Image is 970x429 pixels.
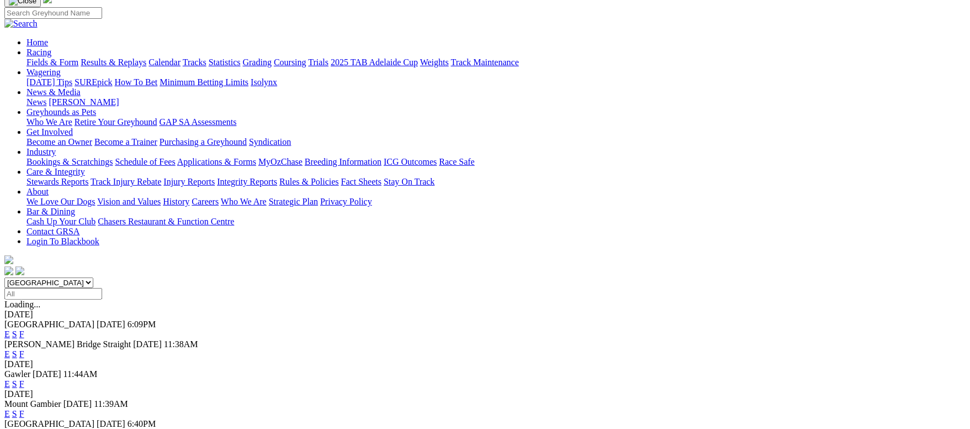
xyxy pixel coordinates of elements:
[63,399,92,409] span: [DATE]
[15,266,24,275] img: twitter.svg
[26,97,46,107] a: News
[183,57,206,67] a: Tracks
[439,157,474,166] a: Race Safe
[269,197,318,206] a: Strategic Plan
[384,157,437,166] a: ICG Outcomes
[341,177,381,186] a: Fact Sheets
[249,137,291,147] a: Syndication
[26,187,49,196] a: About
[4,320,94,329] span: [GEOGRAPHIC_DATA]
[4,255,13,264] img: logo-grsa-white.png
[26,177,88,186] a: Stewards Reports
[26,77,966,87] div: Wagering
[91,177,161,186] a: Track Injury Rebate
[4,419,94,428] span: [GEOGRAPHIC_DATA]
[451,57,519,67] a: Track Maintenance
[26,167,85,176] a: Care & Integrity
[26,147,56,156] a: Industry
[4,7,102,19] input: Search
[26,117,966,127] div: Greyhounds as Pets
[94,399,128,409] span: 11:39AM
[26,137,966,147] div: Get Involved
[26,107,96,117] a: Greyhounds as Pets
[94,137,157,147] a: Become a Trainer
[19,349,24,359] a: F
[217,177,277,186] a: Integrity Reports
[26,87,81,97] a: News & Media
[26,237,99,246] a: Login To Blackbook
[12,349,17,359] a: S
[163,197,189,206] a: History
[128,419,156,428] span: 6:40PM
[4,379,10,389] a: E
[26,207,75,216] a: Bar & Dining
[63,369,98,379] span: 11:44AM
[305,157,381,166] a: Breeding Information
[279,177,339,186] a: Rules & Policies
[75,77,112,87] a: SUREpick
[4,310,966,320] div: [DATE]
[26,57,78,67] a: Fields & Form
[26,197,966,207] div: About
[163,177,215,186] a: Injury Reports
[4,19,38,29] img: Search
[97,320,125,329] span: [DATE]
[19,409,24,418] a: F
[19,379,24,389] a: F
[4,369,30,379] span: Gawler
[26,137,92,147] a: Become an Owner
[19,329,24,339] a: F
[133,339,162,349] span: [DATE]
[26,217,96,226] a: Cash Up Your Club
[26,227,79,236] a: Contact GRSA
[160,77,248,87] a: Minimum Betting Limits
[33,369,61,379] span: [DATE]
[12,409,17,418] a: S
[97,197,161,206] a: Vision and Values
[420,57,449,67] a: Weights
[160,137,247,147] a: Purchasing a Greyhound
[149,57,181,67] a: Calendar
[320,197,372,206] a: Privacy Policy
[12,379,17,389] a: S
[4,359,966,369] div: [DATE]
[115,77,158,87] a: How To Bet
[115,157,175,166] a: Schedule of Fees
[26,157,113,166] a: Bookings & Scratchings
[26,197,95,206] a: We Love Our Dogs
[4,349,10,359] a: E
[26,217,966,227] div: Bar & Dining
[4,329,10,339] a: E
[97,419,125,428] span: [DATE]
[308,57,328,67] a: Trials
[4,300,40,309] span: Loading...
[12,329,17,339] a: S
[81,57,146,67] a: Results & Replays
[26,77,72,87] a: [DATE] Tips
[209,57,241,67] a: Statistics
[26,177,966,187] div: Care & Integrity
[98,217,234,226] a: Chasers Restaurant & Function Centre
[274,57,306,67] a: Coursing
[26,67,61,77] a: Wagering
[75,117,157,127] a: Retire Your Greyhound
[49,97,119,107] a: [PERSON_NAME]
[4,266,13,275] img: facebook.svg
[160,117,237,127] a: GAP SA Assessments
[4,399,61,409] span: Mount Gambier
[4,339,131,349] span: [PERSON_NAME] Bridge Straight
[164,339,198,349] span: 11:38AM
[4,389,966,399] div: [DATE]
[192,197,219,206] a: Careers
[4,409,10,418] a: E
[26,48,51,57] a: Racing
[26,97,966,107] div: News & Media
[26,117,72,127] a: Who We Are
[251,77,277,87] a: Isolynx
[4,288,102,300] input: Select date
[128,320,156,329] span: 6:09PM
[26,157,966,167] div: Industry
[26,127,73,137] a: Get Involved
[258,157,303,166] a: MyOzChase
[221,197,267,206] a: Who We Are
